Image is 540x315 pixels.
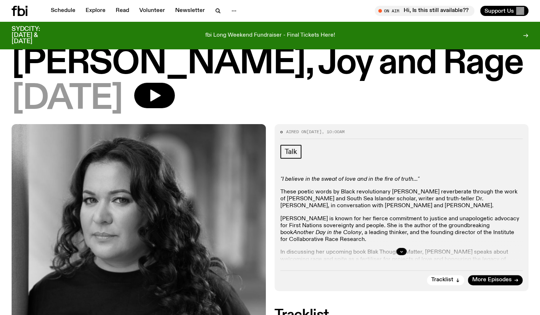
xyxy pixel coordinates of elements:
[293,230,362,236] em: Another Day in the Colony
[431,277,453,283] span: Tracklist
[485,8,514,14] span: Support Us
[280,189,523,210] p: These poetic words by Black revolutionary [PERSON_NAME] reverberate through the work of [PERSON_N...
[12,26,58,45] h3: SYDCITY: [DATE] & [DATE]
[135,6,169,16] a: Volunteer
[306,129,322,135] span: [DATE]
[427,275,464,285] button: Tracklist
[280,176,419,182] em: "I believe in the sweat of love and in the fire of truth..."
[280,216,523,244] p: [PERSON_NAME] is known for her fierce commitment to justice and unapologetic advocacy for First N...
[468,275,523,285] a: More Episodes
[111,6,133,16] a: Read
[12,83,123,115] span: [DATE]
[12,15,528,80] h1: Race Matters / On Radical [PERSON_NAME], Joy and Rage
[81,6,110,16] a: Explore
[205,32,335,39] p: fbi Long Weekend Fundraiser - Final Tickets Here!
[480,6,528,16] button: Support Us
[472,277,512,283] span: More Episodes
[171,6,209,16] a: Newsletter
[322,129,345,135] span: , 10:00am
[285,148,297,156] span: Talk
[286,129,306,135] span: Aired on
[46,6,80,16] a: Schedule
[280,145,301,159] a: Talk
[375,6,474,16] button: On AirHi, Is this still available??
